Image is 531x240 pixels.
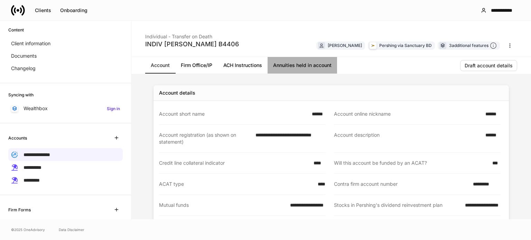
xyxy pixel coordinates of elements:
div: Account short name [159,111,308,117]
a: Account [145,57,175,74]
a: Data Disclaimer [59,227,84,232]
button: Clients [30,5,56,16]
div: Individual - Transfer on Death [145,29,239,40]
a: ACH Instructions [218,57,268,74]
a: Changelog [8,62,123,75]
div: Will this account be funded by an ACAT? [334,160,488,166]
div: Onboarding [60,8,87,13]
div: Mutual funds [159,202,286,209]
a: Annuities held in account [268,57,337,74]
div: ACAT type [159,181,314,188]
div: Contra firm account number [334,181,469,188]
div: Draft account details [465,63,513,68]
div: Credit line collateral indicator [159,160,309,166]
p: Client information [11,40,50,47]
a: Documents [8,50,123,62]
div: Account registration (as shown on statement) [159,132,251,145]
span: © 2025 OneAdvisory [11,227,45,232]
a: Firm Office/IP [175,57,218,74]
p: Changelog [11,65,36,72]
div: Clients [35,8,51,13]
div: INDIV [PERSON_NAME] B4406 [145,40,239,48]
div: Account details [159,89,195,96]
div: Pershing via Sanctuary BD [379,42,432,49]
p: Wealthbox [24,105,48,112]
h6: Sign in [107,105,120,112]
div: Stocks in Pershing's dividend reinvestment plan [334,202,461,209]
h6: Firm Forms [8,207,31,213]
a: Client information [8,37,123,50]
div: Account description [334,132,481,145]
button: Onboarding [56,5,92,16]
div: 3 additional features [449,42,497,49]
h6: Content [8,27,24,33]
p: Documents [11,52,37,59]
h6: Syncing with [8,92,34,98]
a: WealthboxSign in [8,102,123,115]
button: Draft account details [460,60,517,71]
div: [PERSON_NAME] [328,42,362,49]
div: Account online nickname [334,111,481,117]
h6: Accounts [8,135,27,141]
